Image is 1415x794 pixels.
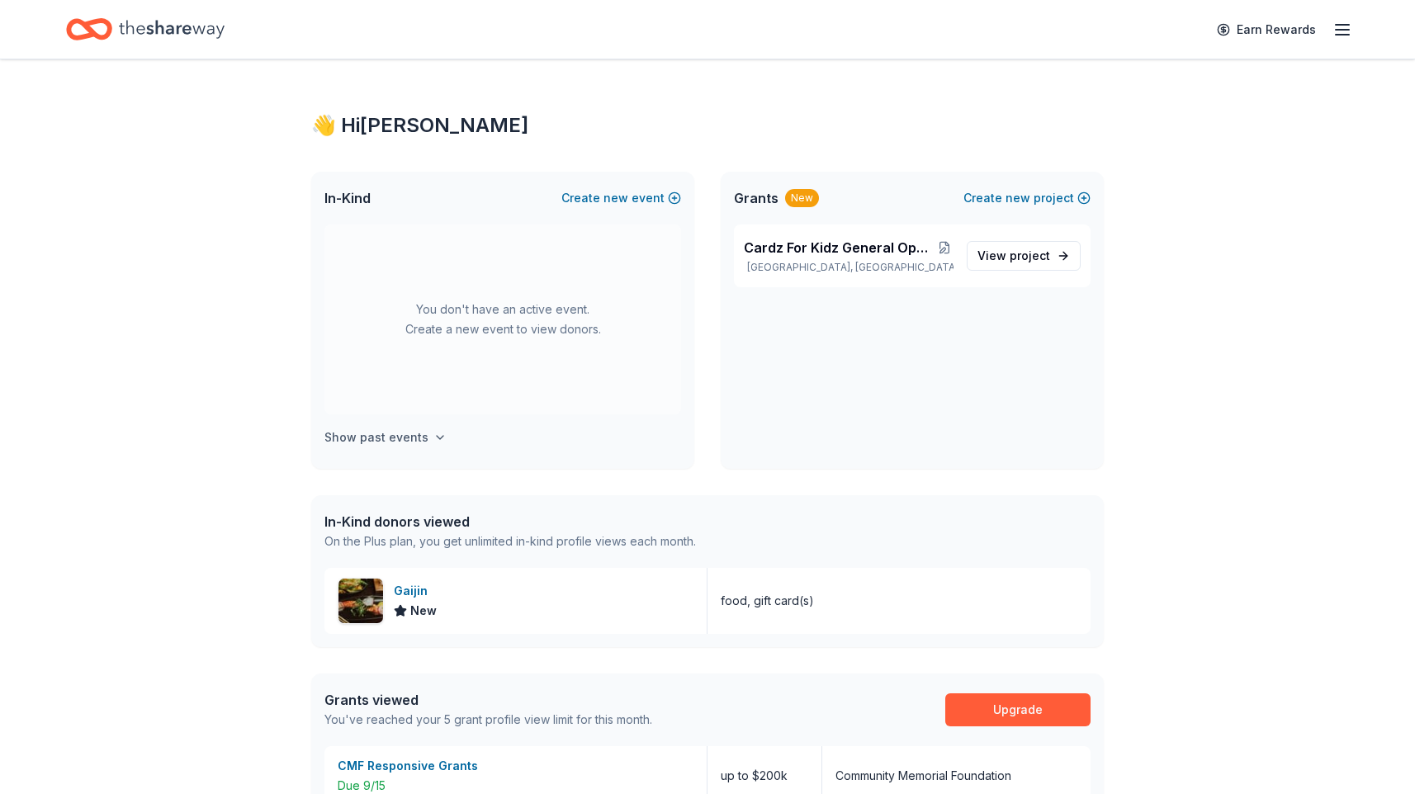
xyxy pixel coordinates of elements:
[66,10,225,49] a: Home
[561,188,681,208] button: Createnewevent
[744,238,935,258] span: Cardz For Kidz General Operations & Program Support
[1207,15,1326,45] a: Earn Rewards
[311,112,1104,139] div: 👋 Hi [PERSON_NAME]
[324,532,696,551] div: On the Plus plan, you get unlimited in-kind profile views each month.
[734,188,778,208] span: Grants
[721,591,814,611] div: food, gift card(s)
[603,188,628,208] span: new
[394,581,437,601] div: Gaijin
[324,690,652,710] div: Grants viewed
[324,512,696,532] div: In-Kind donors viewed
[785,189,819,207] div: New
[324,428,447,447] button: Show past events
[977,246,1050,266] span: View
[324,224,681,414] div: You don't have an active event. Create a new event to view donors.
[338,756,693,776] div: CMF Responsive Grants
[744,261,954,274] p: [GEOGRAPHIC_DATA], [GEOGRAPHIC_DATA]
[967,241,1081,271] a: View project
[324,188,371,208] span: In-Kind
[1010,248,1050,262] span: project
[338,579,383,623] img: Image for Gaijin
[1006,188,1030,208] span: new
[945,693,1091,726] a: Upgrade
[324,428,428,447] h4: Show past events
[963,188,1091,208] button: Createnewproject
[410,601,437,621] span: New
[324,710,652,730] div: You've reached your 5 grant profile view limit for this month.
[835,766,1011,786] div: Community Memorial Foundation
